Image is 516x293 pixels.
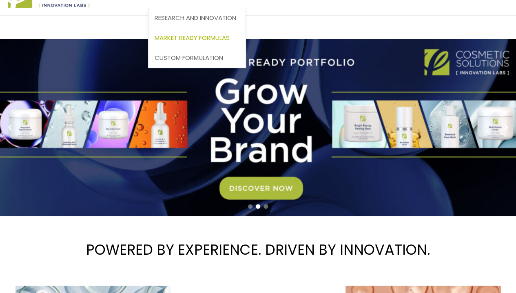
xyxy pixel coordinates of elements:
span: Go to slide 3 [264,204,268,209]
button: Next slide [500,121,512,134]
a: Custom Formulation [148,48,246,68]
span: Go to slide 1 [248,204,252,209]
span: Custom Formulation [155,53,223,62]
span: Go to slide 2 [256,204,260,209]
button: Previous slide [4,121,16,134]
span: Market Ready Formulas [155,33,230,42]
a: Market Ready Formulas [148,28,246,48]
span: Research and Innovation [155,13,236,22]
a: Research and Innovation [148,8,246,28]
